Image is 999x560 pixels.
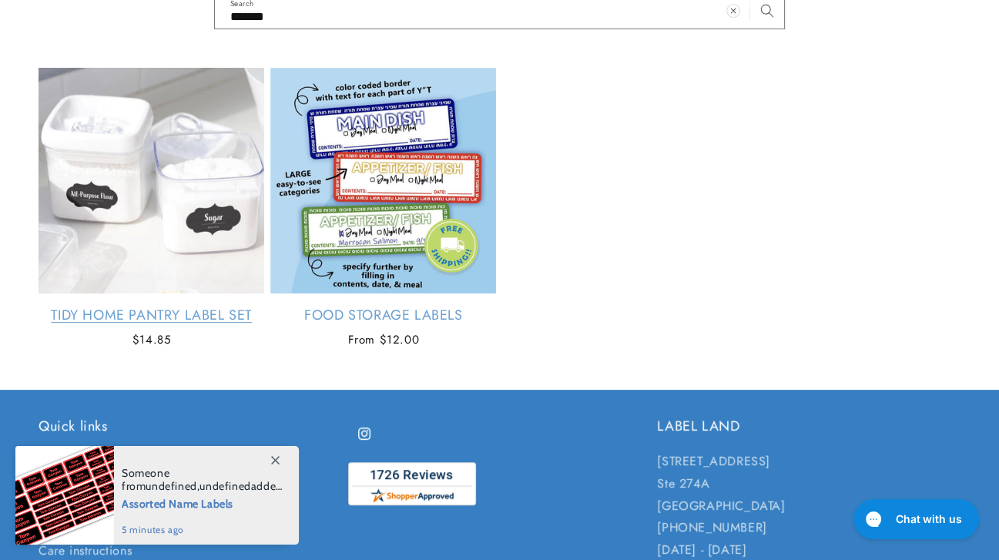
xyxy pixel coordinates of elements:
span: undefined [199,479,250,493]
a: Food Storage Labels [270,307,496,324]
img: Customer Reviews [348,462,476,505]
span: undefined [146,479,196,493]
a: Tidy Home Pantry Label Set [39,307,264,324]
iframe: Gorgias live chat messenger [846,494,984,545]
h2: LABEL LAND [657,417,960,435]
h2: Quick links [39,417,342,435]
span: Someone from , added this product to their cart. [122,467,283,493]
